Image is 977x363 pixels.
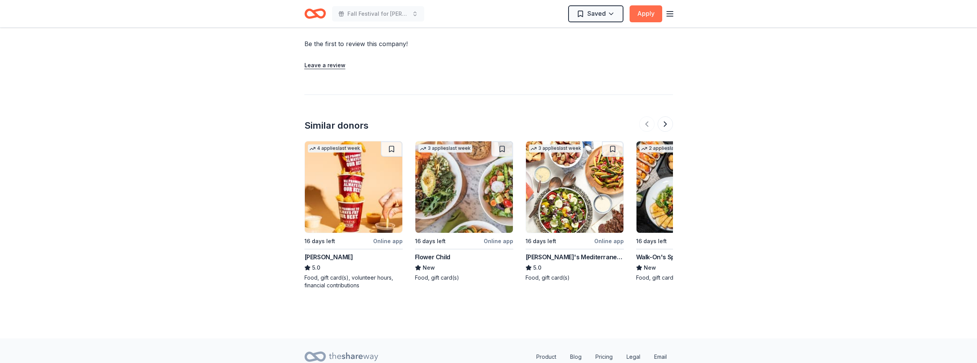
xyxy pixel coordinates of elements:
div: Food, gift card(s) [526,274,624,282]
div: Walk-On's Sports Bistreaux [636,252,716,262]
div: Similar donors [304,119,369,132]
div: Food, gift card(s) [636,274,734,282]
div: Food, gift card(s) [415,274,513,282]
div: 4 applies last week [308,144,362,152]
a: Image for Taziki's Mediterranean Cafe3 applieslast week16 days leftOnline app[PERSON_NAME]'s Medi... [526,141,624,282]
div: [PERSON_NAME]'s Mediterranean Cafe [526,252,624,262]
div: 16 days left [636,237,667,246]
a: Home [304,5,326,23]
div: 16 days left [415,237,446,246]
a: Image for Sheetz4 applieslast week16 days leftOnline app[PERSON_NAME]5.0Food, gift card(s), volun... [304,141,403,289]
div: 3 applies last week [529,144,583,152]
button: Apply [630,5,662,22]
span: New [644,263,656,272]
img: Image for Flower Child [415,141,513,233]
div: Be the first to review this company! [304,39,501,48]
img: Image for Sheetz [305,141,402,233]
span: 5.0 [533,263,541,272]
div: 2 applies last week [640,144,693,152]
div: Online app [484,236,513,246]
a: Image for Walk-On's Sports Bistreaux 2 applieslast week16 days leftOnline appWalk-On's Sports Bis... [636,141,734,282]
button: Fall Festival for [PERSON_NAME] House [PERSON_NAME] [332,6,424,22]
button: Leave a review [304,61,346,70]
img: Image for Walk-On's Sports Bistreaux [636,141,734,233]
a: Image for Flower Child3 applieslast week16 days leftOnline appFlower ChildNewFood, gift card(s) [415,141,513,282]
span: Saved [587,8,606,18]
button: Saved [568,5,623,22]
div: 16 days left [526,237,556,246]
div: Online app [594,236,624,246]
div: [PERSON_NAME] [304,252,353,262]
span: Fall Festival for [PERSON_NAME] House [PERSON_NAME] [347,9,409,18]
div: 3 applies last week [418,144,472,152]
img: Image for Taziki's Mediterranean Cafe [526,141,623,233]
div: Flower Child [415,252,450,262]
div: Online app [373,236,403,246]
div: 16 days left [304,237,335,246]
span: New [423,263,435,272]
span: 5.0 [312,263,320,272]
div: Food, gift card(s), volunteer hours, financial contributions [304,274,403,289]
